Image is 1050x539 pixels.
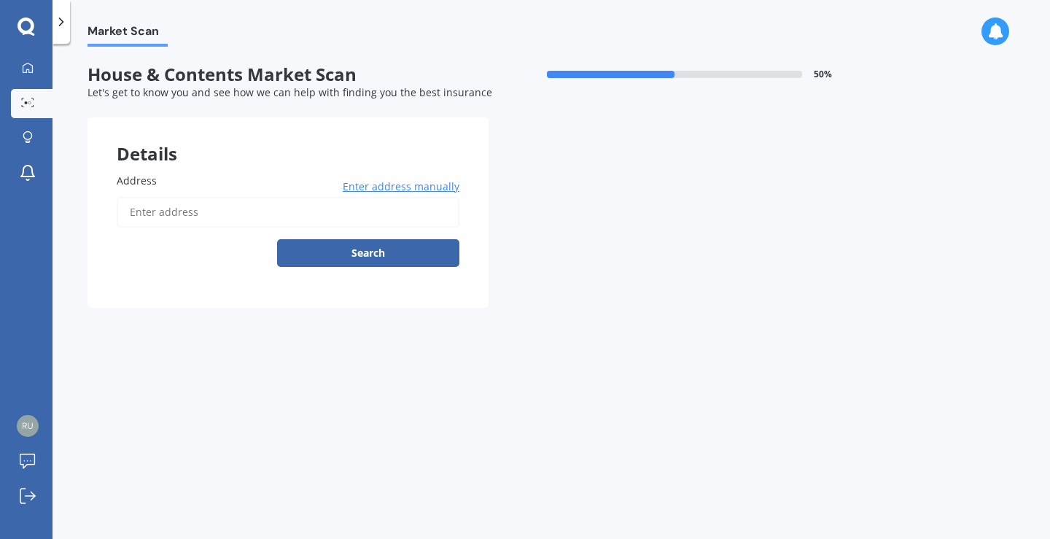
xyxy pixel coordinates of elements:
div: Details [87,117,489,161]
span: Let's get to know you and see how we can help with finding you the best insurance [87,85,492,99]
img: c4e666d2ae654ac9379500ef76dfbc07 [17,415,39,437]
span: Address [117,174,157,187]
span: House & Contents Market Scan [87,64,489,85]
span: Enter address manually [343,179,459,194]
input: Enter address [117,197,459,228]
span: 50 % [814,69,832,80]
span: Market Scan [87,24,168,44]
button: Search [277,239,459,267]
